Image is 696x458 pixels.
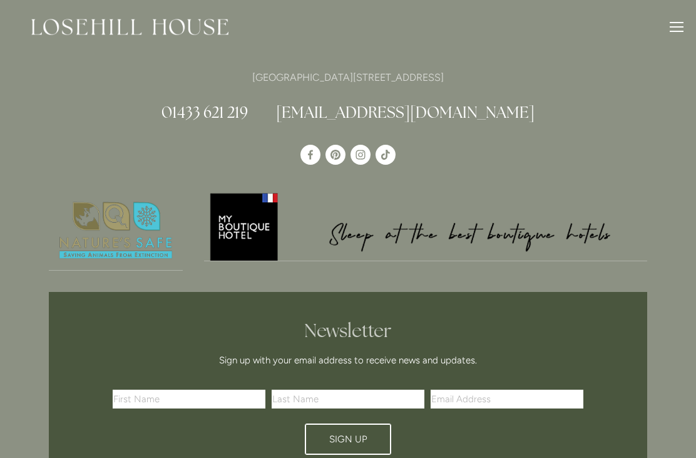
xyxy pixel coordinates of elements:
button: Sign Up [305,424,391,455]
a: [EMAIL_ADDRESS][DOMAIN_NAME] [276,102,535,122]
input: Email Address [431,390,583,409]
span: Sign Up [329,434,367,445]
a: My Boutique Hotel - Logo [204,191,648,261]
p: [GEOGRAPHIC_DATA][STREET_ADDRESS] [49,69,647,86]
input: First Name [113,390,265,409]
img: Losehill House [31,19,228,35]
a: Instagram [351,145,371,165]
h2: Newsletter [117,320,579,342]
a: TikTok [376,145,396,165]
a: 01433 621 219 [161,102,248,122]
input: Last Name [272,390,424,409]
img: Nature's Safe - Logo [49,191,183,270]
a: Pinterest [325,145,345,165]
p: Sign up with your email address to receive news and updates. [117,353,579,368]
img: My Boutique Hotel - Logo [204,191,648,261]
a: Losehill House Hotel & Spa [300,145,320,165]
